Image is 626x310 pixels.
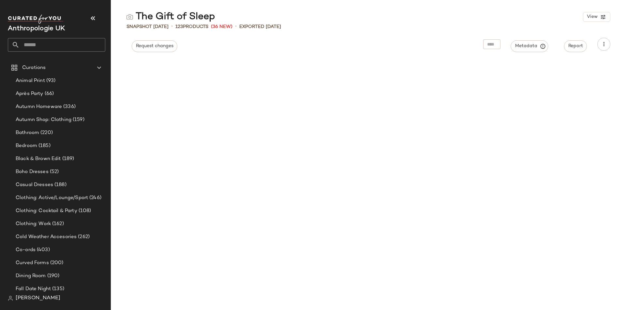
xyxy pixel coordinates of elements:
[16,90,43,98] span: Après Party
[8,25,65,32] span: Current Company Name
[235,23,237,31] span: •
[16,181,53,189] span: Casual Dresses
[16,194,88,202] span: Clothing: Active/Lounge/Sport
[51,285,64,293] span: (135)
[16,129,39,137] span: Bathroom
[515,43,544,49] span: Metadata
[132,40,177,52] button: Request changes
[239,23,281,30] p: Exported [DATE]
[39,129,53,137] span: (220)
[587,14,598,20] span: View
[61,155,74,163] span: (189)
[175,24,183,29] span: 123
[43,90,54,98] span: (66)
[53,181,67,189] span: (188)
[16,207,77,215] span: Clothing: Cocktail & Party
[16,259,49,267] span: Curved Forms
[62,103,76,111] span: (336)
[211,23,232,30] span: (36 New)
[49,259,64,267] span: (200)
[22,64,46,72] span: Curations
[8,296,13,301] img: svg%3e
[37,142,51,150] span: (185)
[77,233,90,241] span: (262)
[127,23,169,30] span: Snapshot [DATE]
[16,103,62,111] span: Autumn Homeware
[16,142,37,150] span: Bedroom
[171,23,173,31] span: •
[16,272,46,280] span: Dining Room
[136,44,173,49] span: Request changes
[175,23,208,30] div: Products
[16,220,51,228] span: Clothing: Work
[564,40,587,52] button: Report
[8,15,63,24] img: cfy_white_logo.C9jOOHJF.svg
[45,77,56,85] span: (93)
[568,44,583,49] span: Report
[88,194,101,202] span: (246)
[16,77,45,85] span: Animal Print
[16,294,60,302] span: [PERSON_NAME]
[71,116,84,124] span: (159)
[51,220,64,228] span: (162)
[36,246,50,254] span: (403)
[16,155,61,163] span: Black & Brown Edit
[49,168,59,176] span: (52)
[16,285,51,293] span: Fall Date Night
[583,12,610,22] button: View
[16,116,71,124] span: Autumn Shop: Clothing
[16,246,36,254] span: Co-ords
[16,168,49,176] span: Boho Dresses
[16,233,77,241] span: Cold Weather Accesories
[127,14,133,20] img: svg%3e
[77,207,91,215] span: (108)
[46,272,60,280] span: (190)
[511,40,548,52] button: Metadata
[127,10,215,23] div: The Gift of Sleep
